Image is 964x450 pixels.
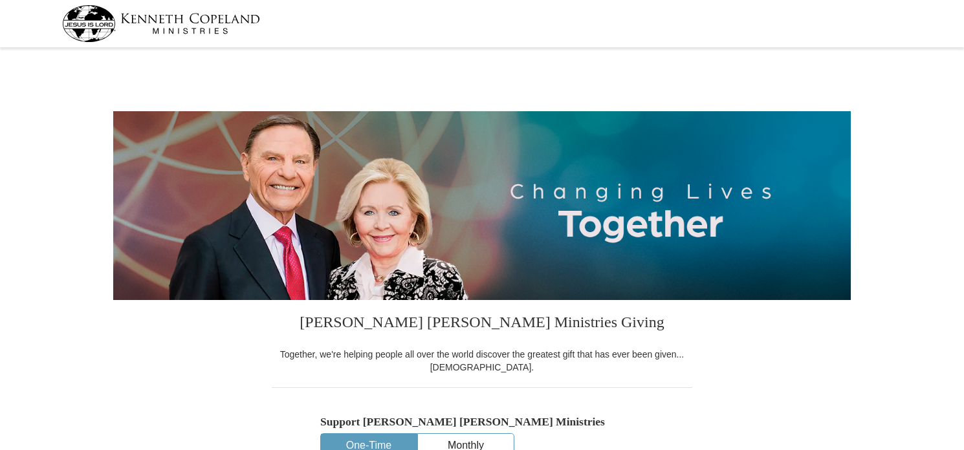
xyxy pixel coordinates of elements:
div: Together, we're helping people all over the world discover the greatest gift that has ever been g... [272,348,692,374]
h5: Support [PERSON_NAME] [PERSON_NAME] Ministries [320,415,644,429]
h3: [PERSON_NAME] [PERSON_NAME] Ministries Giving [272,300,692,348]
img: kcm-header-logo.svg [62,5,260,42]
